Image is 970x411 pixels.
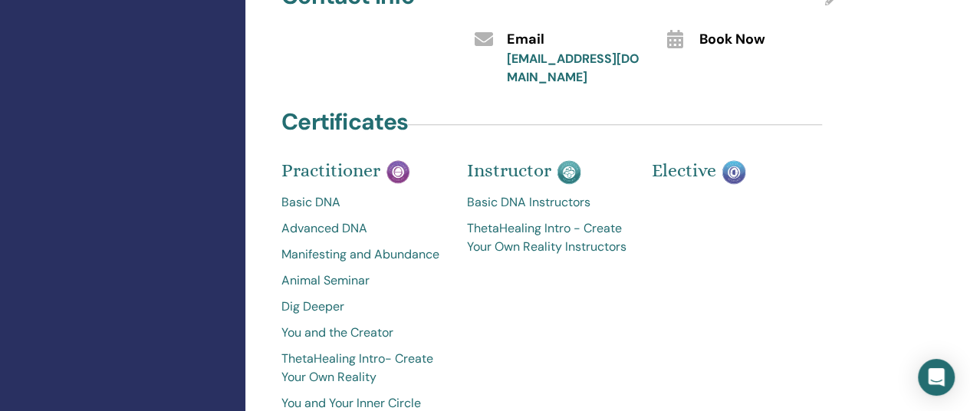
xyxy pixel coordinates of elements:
[281,298,444,316] a: Dig Deeper
[652,159,716,181] span: Elective
[467,219,630,256] a: ThetaHealing Intro - Create Your Own Reality Instructors
[507,30,544,50] span: Email
[467,159,551,181] span: Instructor
[281,219,444,238] a: Advanced DNA
[699,30,765,50] span: Book Now
[467,193,630,212] a: Basic DNA Instructors
[918,359,955,396] div: Open Intercom Messenger
[281,271,444,290] a: Animal Seminar
[281,245,444,264] a: Manifesting and Abundance
[281,193,444,212] a: Basic DNA
[281,324,444,342] a: You and the Creator
[507,51,640,85] a: [EMAIL_ADDRESS][DOMAIN_NAME]
[281,159,380,181] span: Practitioner
[281,108,408,136] h4: Certificates
[281,350,444,386] a: ThetaHealing Intro- Create Your Own Reality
